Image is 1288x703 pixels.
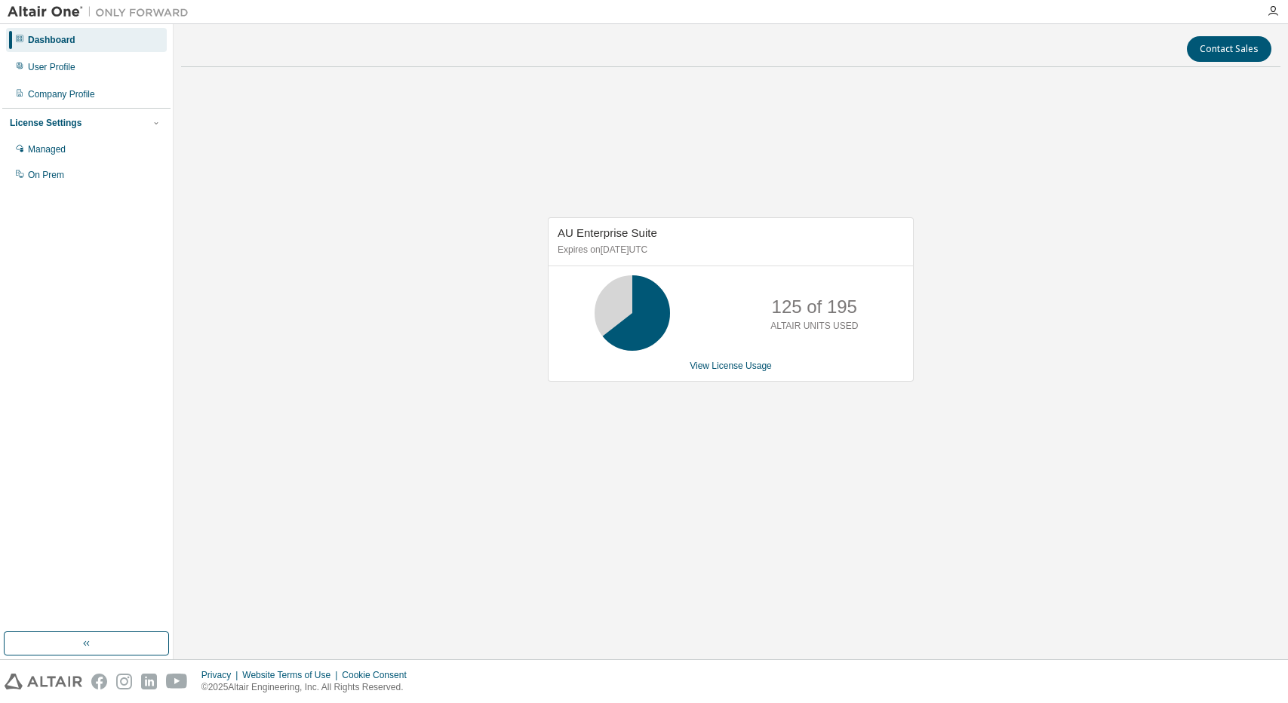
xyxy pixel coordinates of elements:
div: Privacy [201,669,242,681]
img: instagram.svg [116,674,132,689]
div: Dashboard [28,34,75,46]
img: Altair One [8,5,196,20]
div: Managed [28,143,66,155]
div: Company Profile [28,88,95,100]
p: Expires on [DATE] UTC [558,244,900,256]
a: View License Usage [690,361,772,371]
div: On Prem [28,169,64,181]
p: ALTAIR UNITS USED [770,320,858,333]
img: altair_logo.svg [5,674,82,689]
img: youtube.svg [166,674,188,689]
div: Cookie Consent [342,669,415,681]
p: 125 of 195 [772,294,857,320]
button: Contact Sales [1187,36,1271,62]
div: License Settings [10,117,81,129]
div: Website Terms of Use [242,669,342,681]
img: linkedin.svg [141,674,157,689]
p: © 2025 Altair Engineering, Inc. All Rights Reserved. [201,681,416,694]
img: facebook.svg [91,674,107,689]
div: User Profile [28,61,75,73]
span: AU Enterprise Suite [558,226,657,239]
